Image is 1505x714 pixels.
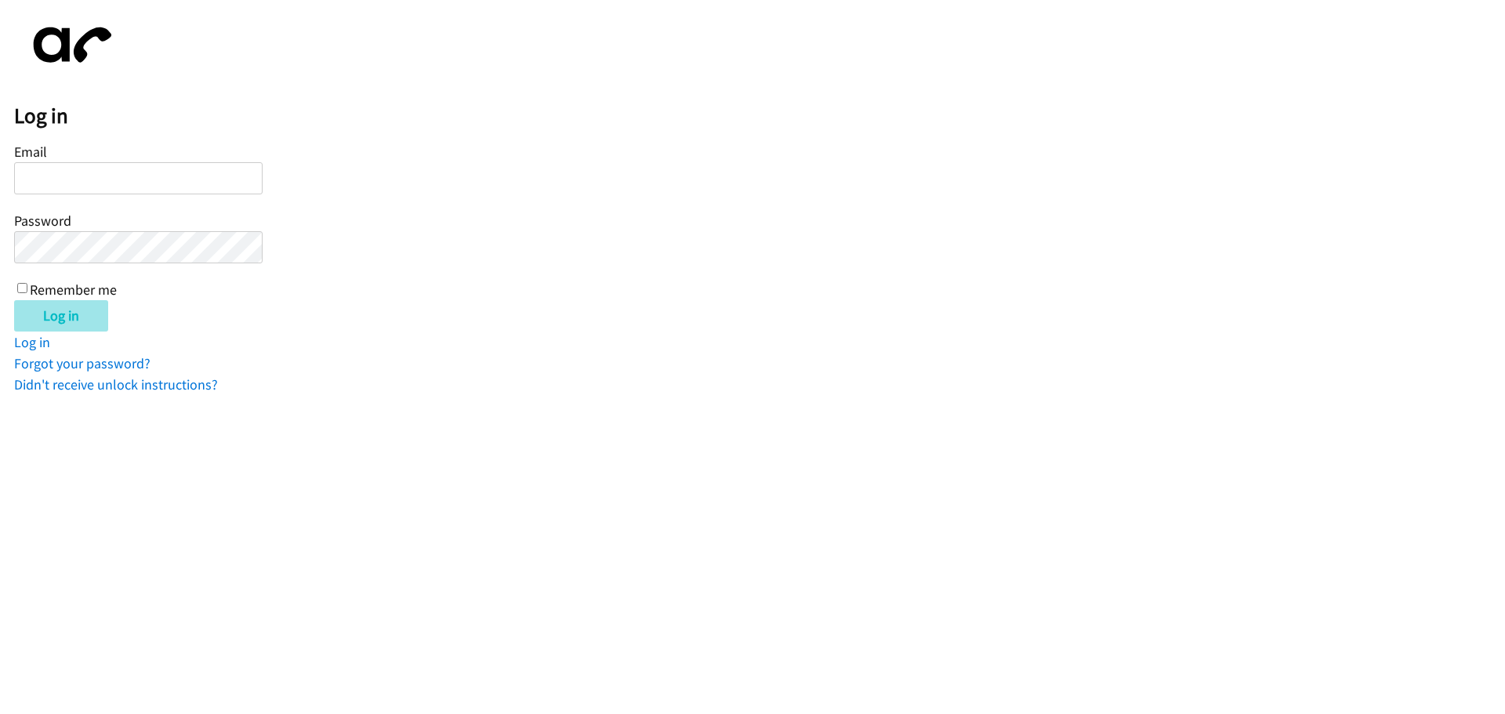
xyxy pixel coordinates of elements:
h2: Log in [14,103,1505,129]
label: Password [14,212,71,230]
a: Log in [14,333,50,351]
a: Didn't receive unlock instructions? [14,375,218,393]
img: aphone-8a226864a2ddd6a5e75d1ebefc011f4aa8f32683c2d82f3fb0802fe031f96514.svg [14,14,124,76]
input: Log in [14,300,108,332]
a: Forgot your password? [14,354,150,372]
label: Remember me [30,281,117,299]
label: Email [14,143,47,161]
